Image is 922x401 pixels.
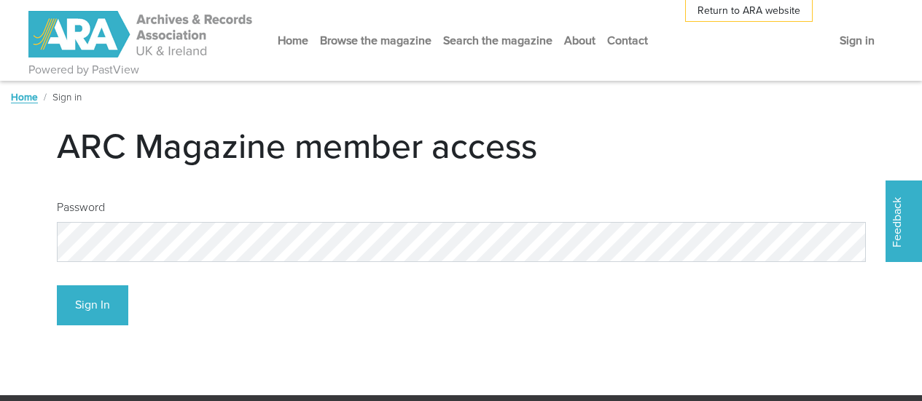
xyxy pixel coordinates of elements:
a: Home [272,21,314,60]
label: Password [57,199,105,216]
a: Home [11,90,38,104]
span: Sign in [52,90,82,104]
a: About [558,21,601,60]
a: Sign in [834,21,880,60]
a: Contact [601,21,654,60]
span: Return to ARA website [698,3,800,18]
a: Would you like to provide feedback? [886,180,922,262]
a: ARA - ARC Magazine | Powered by PastView logo [28,3,254,66]
a: Powered by PastView [28,61,139,79]
button: Sign In [57,285,128,325]
span: Feedback [888,196,906,247]
a: Browse the magazine [314,21,437,60]
img: ARA - ARC Magazine | Powered by PastView [28,11,254,57]
h1: ARC Magazine member access [57,124,866,167]
a: Search the magazine [437,21,558,60]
